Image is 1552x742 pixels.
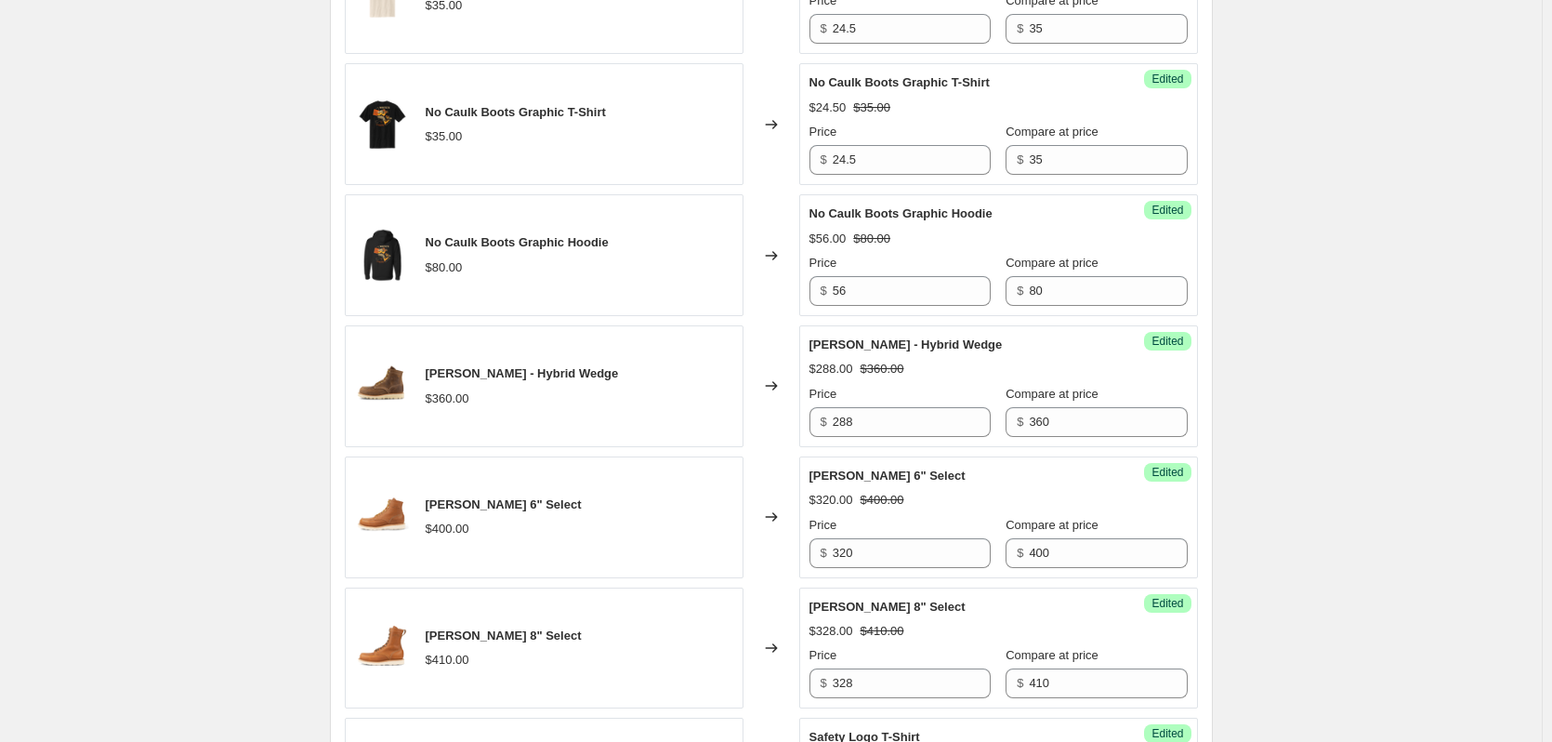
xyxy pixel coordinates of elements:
[1151,72,1183,86] span: Edited
[809,125,837,139] span: Price
[1151,726,1183,741] span: Edited
[1017,415,1023,429] span: $
[809,230,847,248] div: $56.00
[1006,518,1098,532] span: Compare at price
[1017,546,1023,560] span: $
[426,497,582,511] span: [PERSON_NAME] 6" Select
[821,284,827,298] span: $
[426,127,463,146] div: $35.00
[821,676,827,690] span: $
[1017,284,1023,298] span: $
[809,360,853,378] div: $288.00
[809,518,837,532] span: Price
[861,360,904,378] strike: $360.00
[426,651,469,669] div: $410.00
[861,491,904,510] strike: $400.00
[821,21,827,35] span: $
[809,75,990,89] span: No Caulk Boots Graphic T-Shirt
[1017,21,1023,35] span: $
[861,622,904,641] strike: $410.00
[355,358,411,414] img: r4010_80x.png
[426,105,606,119] span: No Caulk Boots Graphic T-Shirt
[809,99,847,117] div: $24.50
[1006,125,1098,139] span: Compare at price
[1006,387,1098,401] span: Compare at price
[821,546,827,560] span: $
[1006,256,1098,270] span: Compare at price
[853,230,890,248] strike: $80.00
[809,622,853,641] div: $328.00
[809,469,966,483] span: [PERSON_NAME] 6" Select
[426,629,582,643] span: [PERSON_NAME] 8" Select
[426,258,463,277] div: $80.00
[809,491,853,510] div: $320.00
[355,228,411,284] img: wss-blk-cork_80x.png
[809,600,966,614] span: [PERSON_NAME] 8" Select
[1151,334,1183,349] span: Edited
[1017,676,1023,690] span: $
[1151,465,1183,480] span: Edited
[355,97,411,152] img: wts-ss-cork_80x.png
[1017,152,1023,166] span: $
[821,415,827,429] span: $
[809,206,993,220] span: No Caulk Boots Graphic Hoodie
[426,235,609,249] span: No Caulk Boots Graphic Hoodie
[853,99,890,117] strike: $35.00
[426,366,619,380] span: [PERSON_NAME] - Hybrid Wedge
[1151,203,1183,218] span: Edited
[809,387,837,401] span: Price
[426,520,469,538] div: $400.00
[355,620,411,676] img: r8000cc-m_80x.png
[809,256,837,270] span: Price
[426,390,469,408] div: $360.00
[1006,648,1098,662] span: Compare at price
[1151,596,1183,611] span: Edited
[821,152,827,166] span: $
[809,648,837,662] span: Price
[355,489,411,545] img: r4000-cc_80x.png
[809,338,1003,351] span: [PERSON_NAME] - Hybrid Wedge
